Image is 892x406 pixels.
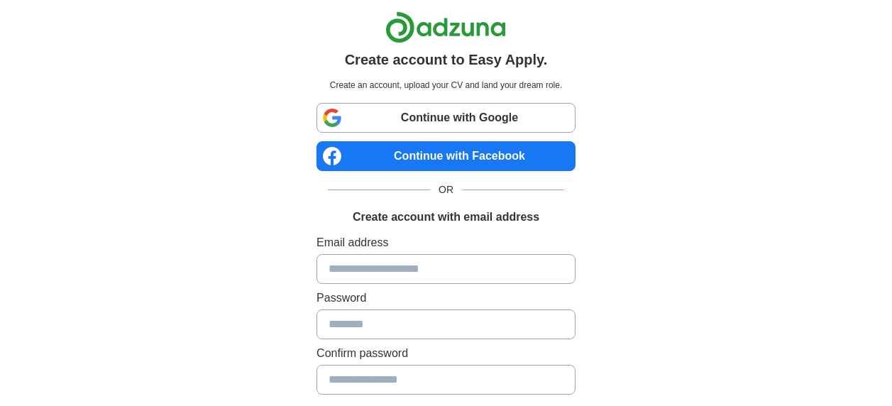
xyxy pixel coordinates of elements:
[316,290,576,307] label: Password
[430,182,462,197] span: OR
[316,141,576,171] a: Continue with Facebook
[316,345,576,362] label: Confirm password
[316,234,576,251] label: Email address
[316,103,576,133] a: Continue with Google
[345,49,548,70] h1: Create account to Easy Apply.
[319,79,573,92] p: Create an account, upload your CV and land your dream role.
[385,11,506,43] img: Adzuna logo
[353,209,539,226] h1: Create account with email address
